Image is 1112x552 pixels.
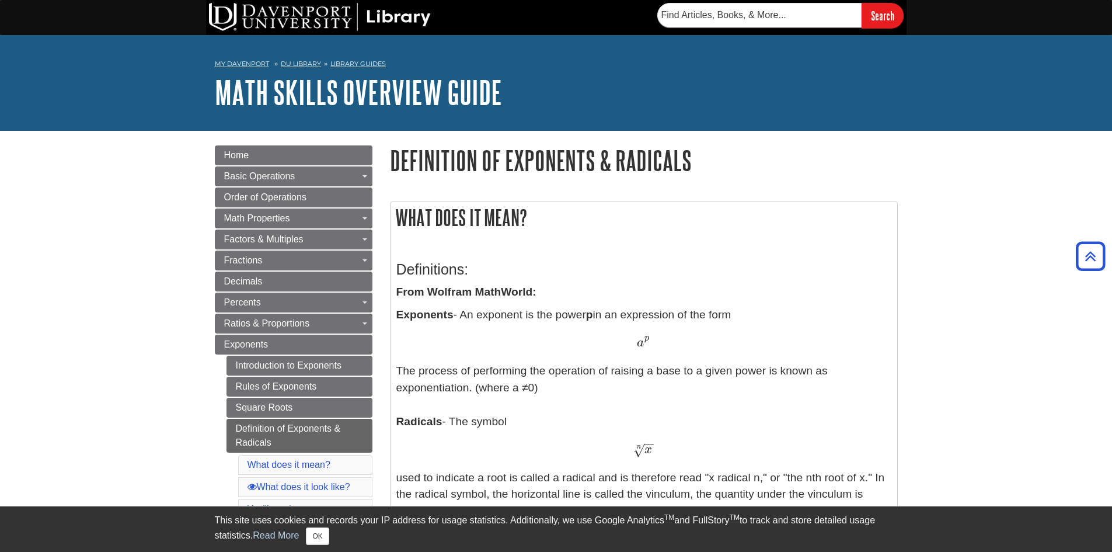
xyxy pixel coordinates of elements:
a: Home [215,145,372,165]
span: a [637,336,644,349]
a: Ratios & Proportions [215,314,372,334]
a: Math Skills Overview Guide [215,74,502,110]
img: DU Library [209,3,431,31]
sup: TM [664,513,674,522]
a: Basic Operations [215,166,372,186]
span: Basic Operations [224,171,295,181]
input: Find Articles, Books, & More... [657,3,862,27]
h1: Definition of Exponents & Radicals [390,145,898,175]
span: Home [224,150,249,160]
strong: From Wolfram MathWorld: [396,286,536,298]
div: This site uses cookies and records your IP address for usage statistics. Additionally, we use Goo... [215,513,898,545]
a: Rules of Exponents [226,377,372,397]
sup: TM [730,513,740,522]
a: You'll use it... [248,504,302,514]
a: Square Roots [226,398,372,418]
span: Math Properties [224,213,290,223]
a: Order of Operations [215,188,372,207]
a: Decimals [215,272,372,291]
b: Radicals [396,415,442,428]
b: Exponents [396,308,454,321]
a: What does it mean? [248,460,330,470]
a: Percents [215,293,372,313]
span: Fractions [224,255,263,265]
a: Library Guides [330,60,386,68]
span: p [644,334,649,343]
span: x [644,443,652,456]
span: √ [633,442,644,458]
a: DU Library [281,60,321,68]
h3: Definitions: [396,261,891,278]
form: Searches DU Library's articles, books, and more [657,3,904,28]
button: Close [306,527,329,545]
b: p [586,308,593,321]
span: Ratios & Proportions [224,318,310,328]
a: Definition of Exponents & Radicals [226,419,372,453]
span: Exponents [224,339,269,349]
span: Decimals [224,276,263,286]
a: Introduction to Exponents [226,356,372,376]
nav: breadcrumb [215,56,898,75]
a: Math Properties [215,209,372,228]
span: Factors & Multiples [224,234,304,244]
span: n [637,444,641,450]
h2: What does it mean? [391,202,897,233]
span: Percents [224,297,261,307]
a: Exponents [215,335,372,355]
a: Back to Top [1072,248,1109,264]
input: Search [862,3,904,28]
a: Read More [253,530,299,540]
span: Order of Operations [224,192,306,202]
a: What does it look like? [248,482,350,492]
a: Factors & Multiples [215,230,372,249]
a: Fractions [215,251,372,270]
a: My Davenport [215,59,269,69]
